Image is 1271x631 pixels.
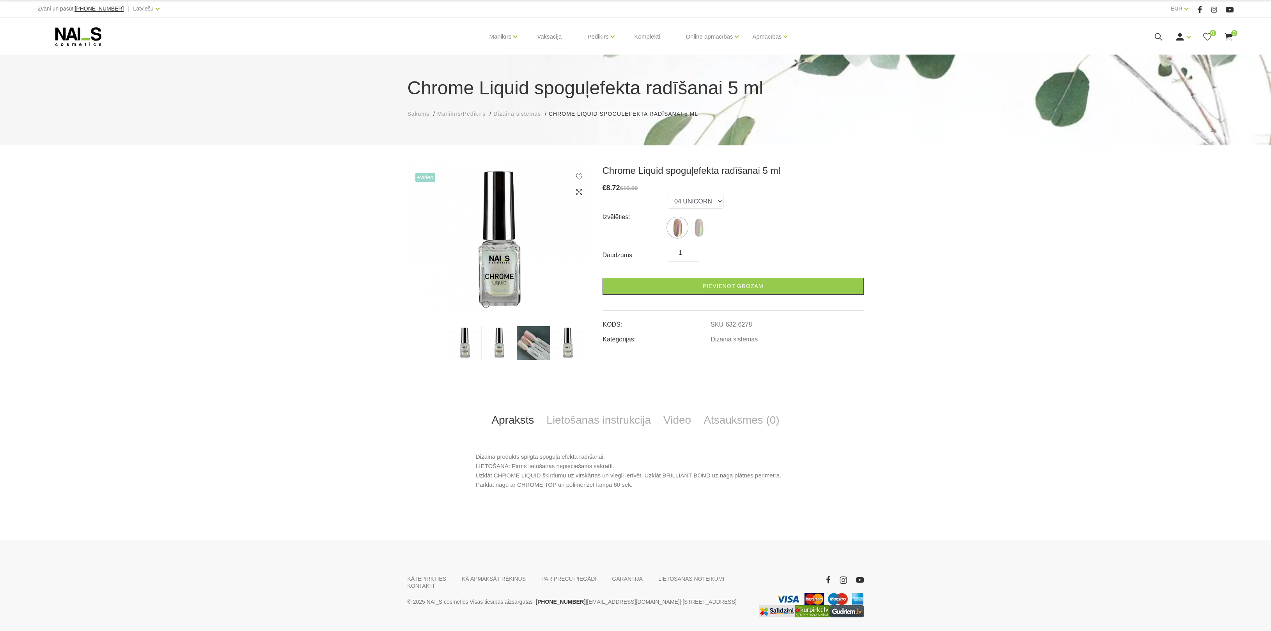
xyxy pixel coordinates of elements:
[549,110,706,118] li: Chrome Liquid spoguļefekta radīšanai 5 ml
[482,326,516,360] img: ...
[620,185,638,191] s: €10.90
[711,321,752,328] a: SKU-632-6278
[711,336,758,343] a: Dizaina sistēmas
[1171,4,1182,13] a: EUR
[759,605,795,617] img: Labākā cena interneta veikalos - Samsung, Cena, iPhone, Mobilie telefoni
[437,110,486,118] a: Manikīrs/Pedikīrs
[494,302,498,306] button: 2 of 4
[531,18,568,55] a: Vaksācija
[493,111,541,117] span: Dizaina sistēmas
[668,218,687,237] img: ...
[1224,32,1234,42] a: 0
[795,605,830,617] img: Lielākais Latvijas interneta veikalu preču meklētājs
[476,452,795,490] p: Dizaina produkts spilgtā spoguļa efekta radīšanai. LIETOŠANA: Pirms lietošanas nepieciešams sakra...
[1210,30,1216,36] span: 0
[485,407,540,433] a: Apraksts
[603,211,668,223] div: Izvēlēties:
[408,597,747,606] p: © 2025 NAI_S cosmetics Visas tiesības aizsargātas | | | [STREET_ADDRESS]
[603,184,606,192] span: €
[74,5,124,12] span: [PHONE_NUMBER]
[448,326,482,360] img: ...
[603,249,668,262] div: Daudzums:
[603,329,711,344] td: Kategorijas:
[408,165,591,314] img: ...
[503,302,507,306] button: 3 of 4
[603,315,711,329] td: KODS:
[603,165,864,177] h3: Chrome Liquid spoguļefekta radīšanai 5 ml
[752,21,782,52] a: Apmācības
[482,301,489,308] button: 1 of 4
[1202,32,1212,42] a: 0
[606,184,620,192] span: 8.72
[415,173,436,182] span: +Video
[1231,30,1237,36] span: 0
[535,597,585,606] a: [PHONE_NUMBER]
[657,407,697,433] a: Video
[1192,4,1194,14] span: |
[408,111,430,117] span: Sākums
[37,4,124,14] div: Zvani un pasūti
[489,21,512,52] a: Manikīrs
[658,575,724,582] a: LIETOŠANAS NOTEIKUMI
[493,110,541,118] a: Dizaina sistēmas
[437,111,486,117] span: Manikīrs/Pedikīrs
[540,407,657,433] a: Lietošanas instrukcija
[128,4,129,14] span: |
[612,575,643,582] a: GARANTIJA
[74,6,124,12] a: [PHONE_NUMBER]
[830,605,864,617] img: www.gudriem.lv/veikali/lv
[689,218,709,237] img: ...
[541,575,596,582] a: PAR PREČU PIEGĀDI
[408,74,864,102] h1: Chrome Liquid spoguļefekta radīšanai 5 ml
[408,582,434,589] a: KONTAKTI
[603,278,864,295] a: Pievienot grozam
[462,575,526,582] a: KĀ APMAKSĀT RĒĶINUS
[551,326,585,360] img: ...
[587,21,608,52] a: Pedikīrs
[697,407,786,433] a: Atsauksmes (0)
[516,326,551,360] img: ...
[830,605,864,617] a: https://www.gudriem.lv/veikali/lv
[408,110,430,118] a: Sākums
[513,302,517,306] button: 4 of 4
[587,597,679,606] a: [EMAIL_ADDRESS][DOMAIN_NAME]
[686,21,733,52] a: Online apmācības
[628,18,667,55] a: Komplekti
[408,575,447,582] a: KĀ IEPIRKTIES
[133,4,153,13] a: Latviešu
